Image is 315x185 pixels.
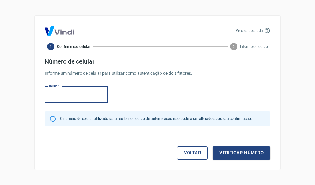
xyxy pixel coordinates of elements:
[50,44,52,48] text: 1
[45,70,270,77] p: Informe um número de celular para utilizar como autenticação de dois fatores.
[60,113,252,124] div: O número de celular utilizado para receber o código de autenticação não poderá ser alterado após ...
[45,26,74,36] img: Logo Vind
[233,44,235,48] text: 2
[236,28,263,33] p: Precisa de ajuda
[57,44,90,49] span: Confirme seu celular
[213,146,270,159] button: Verificar número
[49,84,59,88] label: Celular
[45,58,270,65] h4: Número de celular
[240,44,268,49] span: Informe o código
[177,146,208,159] a: Voltar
